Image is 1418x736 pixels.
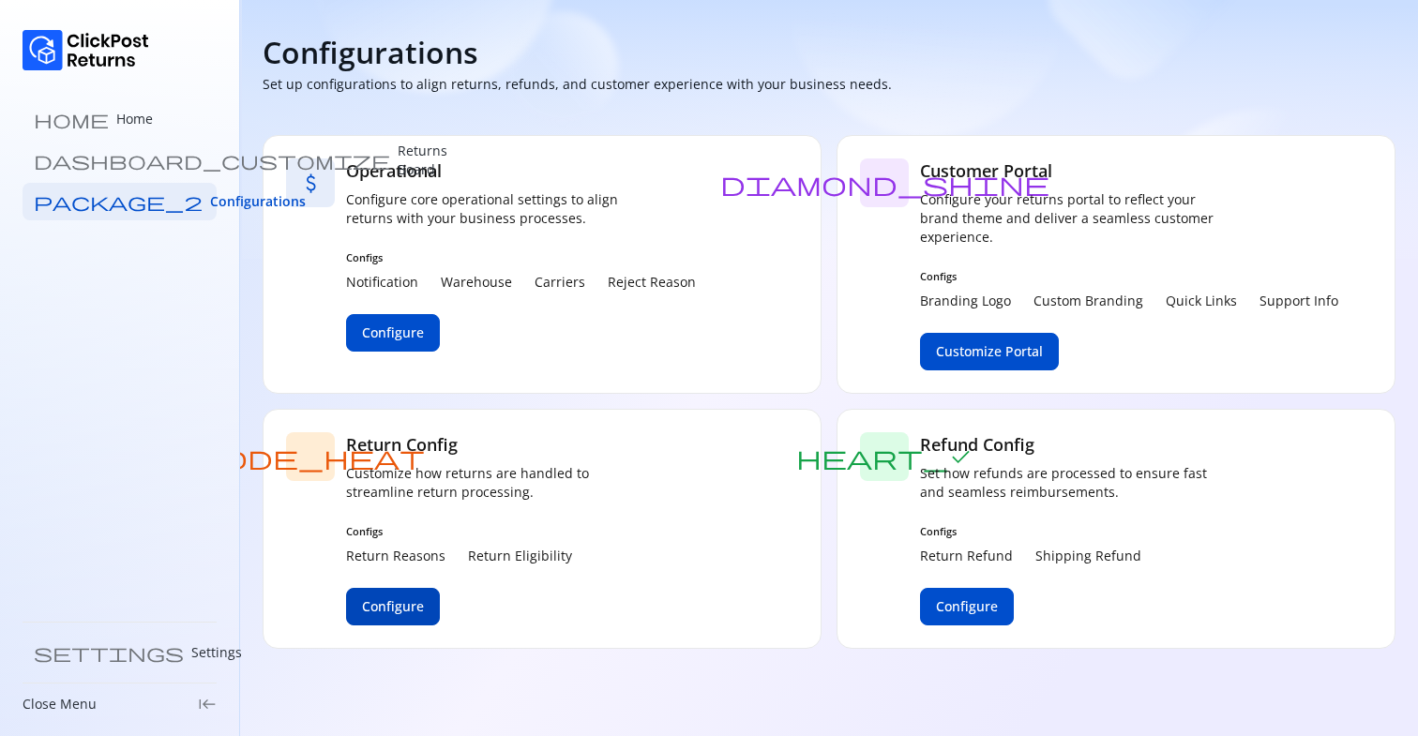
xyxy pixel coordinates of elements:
p: Shipping Refund [1035,547,1141,565]
span: Configure [936,597,998,616]
h4: Configurations [263,34,478,71]
a: home Home [23,100,217,138]
span: settings [34,643,184,662]
img: Logo [23,30,149,70]
button: Configure [920,588,1014,625]
button: Configure [346,588,440,625]
a: dashboard_customize Returns Board [23,142,217,179]
p: Returns Board [398,142,447,179]
p: Return Eligibility [468,547,572,565]
span: dashboard_customize [34,151,390,170]
button: Configure [346,314,440,352]
span: package_2 [34,192,203,211]
p: Customize how returns are handled to streamline return processing. [346,464,646,502]
p: Reject Reason [608,273,696,292]
span: Configure [362,597,424,616]
button: Customize Portal [920,333,1059,370]
span: Configs [920,269,1338,284]
span: Configs [346,250,696,265]
h5: Refund Config [920,432,1220,457]
p: Custom Branding [1033,292,1143,310]
a: package_2 Configurations [23,183,217,220]
p: Set how refunds are processed to ensure fast and seamless reimbursements. [920,464,1220,502]
div: Close Menukeyboard_tab_rtl [23,695,217,713]
p: Quick Links [1166,292,1237,310]
p: Home [116,110,153,128]
h5: Return Config [346,432,646,457]
p: Support Info [1260,292,1338,310]
span: home [34,110,109,128]
span: mode_heat [197,444,425,470]
p: Return Reasons [346,547,445,565]
p: Warehouse [441,273,512,292]
span: Configurations [210,192,306,211]
span: Customize Portal [936,342,1043,361]
span: Configs [346,524,646,539]
span: keyboard_tab_rtl [198,695,217,713]
span: attach_money [298,171,324,196]
h5: Operational [346,158,696,183]
h5: Customer Portal [920,158,1338,183]
p: Configure core operational settings to align returns with your business processes. [346,190,646,228]
p: Carriers [535,273,585,292]
span: diamond_shine [720,171,1049,196]
p: Notification [346,273,418,292]
p: Configure your returns portal to reflect your brand theme and deliver a seamless customer experie... [920,190,1220,247]
p: Close Menu [23,695,97,713]
span: Configs [920,524,1220,539]
span: Configure [362,323,424,342]
p: Return Refund [920,547,1013,565]
span: heart_check [796,444,973,470]
p: Set up configurations to align returns, refunds, and customer experience with your business needs. [263,75,892,94]
a: settings Settings [23,634,217,671]
p: Settings [191,643,242,662]
p: Branding Logo [920,292,1011,310]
